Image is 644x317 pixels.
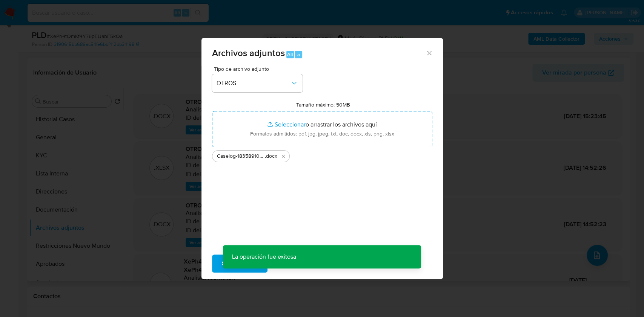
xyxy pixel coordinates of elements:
p: La operación fue exitosa [223,245,305,268]
button: Eliminar Caselog-1835891016- NO ROI.docx [279,152,288,161]
button: OTROS [212,74,303,92]
button: Subir archivo [212,255,267,273]
span: Caselog-1835891016- NO ROI [217,152,265,160]
ul: Archivos seleccionados [212,147,432,162]
span: Alt [287,51,293,58]
span: .docx [265,152,277,160]
span: a [297,51,300,58]
span: OTROS [217,79,290,87]
span: Archivos adjuntos [212,46,285,59]
button: Cerrar [426,49,432,56]
label: Tamaño máximo: 50MB [296,101,350,108]
span: Tipo de archivo adjunto [214,66,304,72]
span: Cancelar [280,255,305,272]
span: Subir archivo [222,255,258,272]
